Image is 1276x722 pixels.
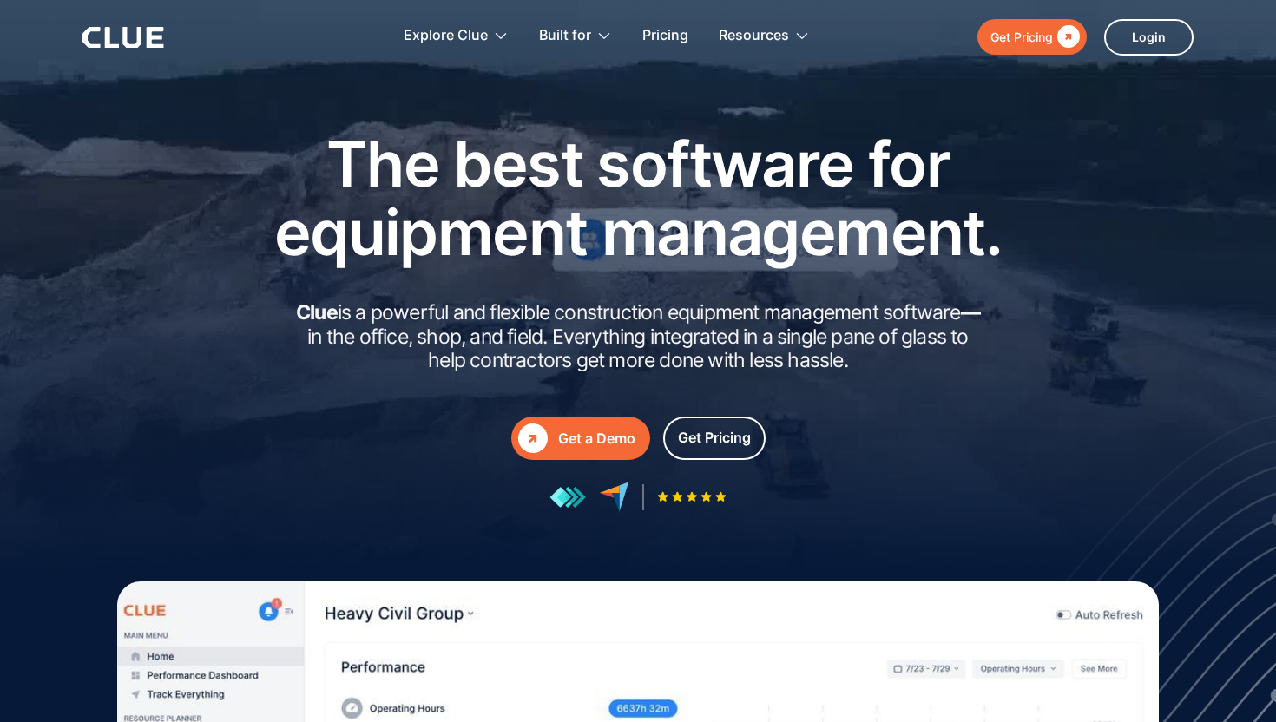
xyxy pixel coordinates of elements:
[247,129,1029,266] h1: The best software for equipment management.
[539,9,612,63] div: Built for
[291,301,985,373] h2: is a powerful and flexible construction equipment management software in the office, shop, and fi...
[642,9,688,63] a: Pricing
[1104,19,1194,56] a: Login
[961,300,980,325] strong: —
[719,9,789,63] div: Resources
[518,423,548,453] div: 
[977,19,1087,55] a: Get Pricing
[678,427,751,449] div: Get Pricing
[719,9,810,63] div: Resources
[990,26,1053,48] div: Get Pricing
[1189,639,1276,722] iframe: Chat Widget
[599,482,629,512] img: reviews at capterra
[657,491,727,502] img: Five-star rating icon
[558,428,635,450] div: Get a Demo
[404,9,488,63] div: Explore Clue
[511,417,650,460] a: Get a Demo
[296,300,338,325] strong: Clue
[663,417,766,460] a: Get Pricing
[549,486,586,509] img: reviews at getapp
[404,9,509,63] div: Explore Clue
[539,9,591,63] div: Built for
[1053,26,1080,48] div: 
